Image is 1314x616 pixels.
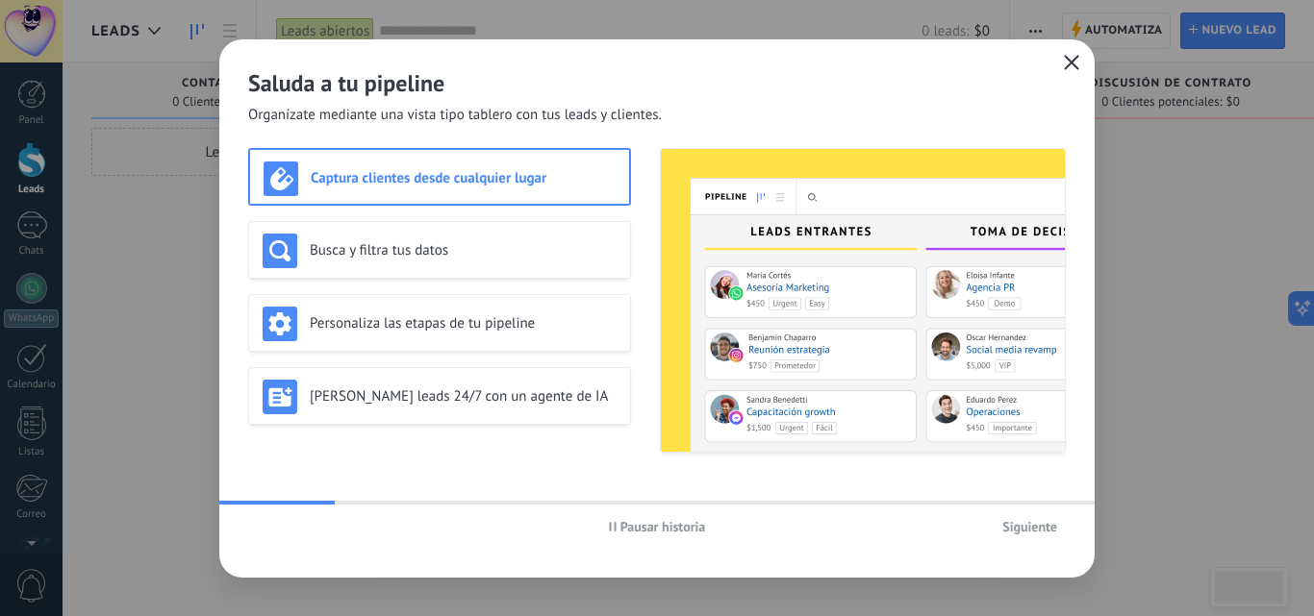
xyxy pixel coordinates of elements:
[248,68,1066,98] h2: Saluda a tu pipeline
[1002,520,1057,533] span: Siguiente
[620,520,706,533] span: Pausar historia
[600,512,715,541] button: Pausar historia
[310,314,617,333] h3: Personaliza las etapas de tu pipeline
[994,512,1066,541] button: Siguiente
[310,241,617,259] h3: Busca y filtra tus datos
[311,169,616,187] h3: Captura clientes desde cualquier lugar
[248,106,662,125] span: Organízate mediante una vista tipo tablero con tus leads y clientes.
[310,387,617,406] h3: [PERSON_NAME] leads 24/7 con un agente de IA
